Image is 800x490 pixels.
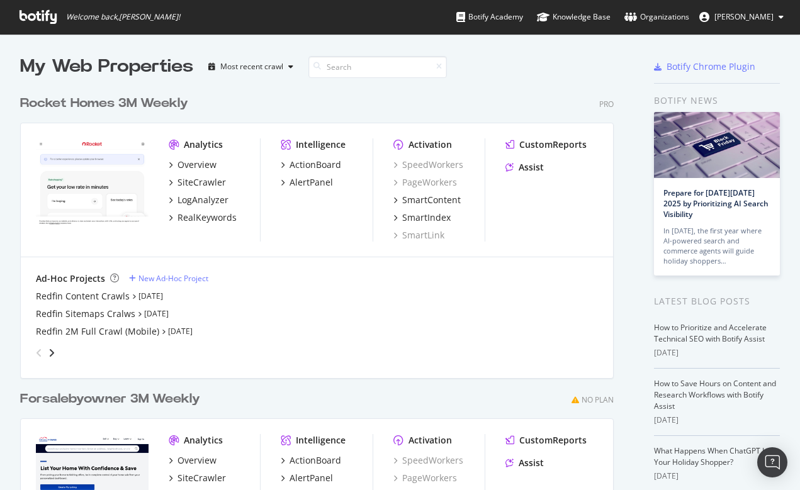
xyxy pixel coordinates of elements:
div: Open Intercom Messenger [757,447,787,477]
div: Ad-Hoc Projects [36,272,105,285]
a: SpeedWorkers [393,159,463,171]
a: Redfin 2M Full Crawl (Mobile) [36,325,159,338]
div: Intelligence [296,434,346,447]
div: Botify Academy [456,11,523,23]
div: Botify news [654,94,780,108]
a: New Ad-Hoc Project [129,273,208,284]
img: www.rocket.com [36,138,149,228]
div: Overview [177,454,217,467]
div: AlertPanel [290,176,333,189]
div: ActionBoard [290,454,341,467]
a: How to Prioritize and Accelerate Technical SEO with Botify Assist [654,322,767,344]
div: angle-left [31,343,47,363]
div: CustomReports [519,434,587,447]
div: [DATE] [654,415,780,426]
div: ActionBoard [290,159,341,171]
a: SmartLink [393,229,444,242]
div: SmartContent [402,194,461,206]
a: ActionBoard [281,454,341,467]
a: SiteCrawler [169,472,226,484]
a: Overview [169,454,217,467]
div: New Ad-Hoc Project [138,273,208,284]
a: [DATE] [144,308,169,319]
input: Search [308,56,447,78]
a: CustomReports [505,434,587,447]
div: Assist [519,161,544,174]
div: [DATE] [654,347,780,359]
div: Assist [519,457,544,469]
div: RealKeywords [177,211,237,224]
div: SiteCrawler [177,176,226,189]
div: AlertPanel [290,472,333,484]
a: SmartIndex [393,211,451,224]
a: Redfin Sitemaps Cralws [36,308,135,320]
a: Assist [505,457,544,469]
div: SmartIndex [402,211,451,224]
div: LogAnalyzer [177,194,228,206]
div: Rocket Homes 3M Weekly [20,94,188,113]
a: Overview [169,159,217,171]
div: Botify Chrome Plugin [667,60,755,73]
div: Analytics [184,138,223,151]
div: Pro [599,99,614,109]
div: Knowledge Base [537,11,611,23]
a: What Happens When ChatGPT Is Your Holiday Shopper? [654,445,768,467]
div: SiteCrawler [177,472,226,484]
a: PageWorkers [393,176,457,189]
div: My Web Properties [20,54,193,79]
a: LogAnalyzer [169,194,228,206]
div: Intelligence [296,138,346,151]
div: Activation [408,138,452,151]
div: CustomReports [519,138,587,151]
a: PageWorkers [393,472,457,484]
a: CustomReports [505,138,587,151]
div: In [DATE], the first year where AI-powered search and commerce agents will guide holiday shoppers… [663,226,770,266]
a: Botify Chrome Plugin [654,60,755,73]
a: Prepare for [DATE][DATE] 2025 by Prioritizing AI Search Visibility [663,187,769,220]
a: How to Save Hours on Content and Research Workflows with Botify Assist [654,378,776,411]
div: angle-right [47,347,56,359]
div: Latest Blog Posts [654,294,780,308]
div: Forsalebyowner 3M Weekly [20,390,200,408]
a: SiteCrawler [169,176,226,189]
button: [PERSON_NAME] [689,7,794,27]
a: ActionBoard [281,159,341,171]
div: No Plan [582,394,614,405]
a: AlertPanel [281,176,333,189]
div: Analytics [184,434,223,447]
span: Norma Moras [714,11,774,22]
a: AlertPanel [281,472,333,484]
a: SmartContent [393,194,461,206]
a: Assist [505,161,544,174]
div: Organizations [624,11,689,23]
div: Most recent crawl [220,63,283,70]
div: Overview [177,159,217,171]
a: [DATE] [138,291,163,301]
img: Prepare for Black Friday 2025 by Prioritizing AI Search Visibility [654,112,780,178]
button: Most recent crawl [203,57,298,77]
a: [DATE] [168,326,193,337]
a: RealKeywords [169,211,237,224]
a: Redfin Content Crawls [36,290,130,303]
a: Forsalebyowner 3M Weekly [20,390,205,408]
div: Activation [408,434,452,447]
span: Welcome back, [PERSON_NAME] ! [66,12,180,22]
a: Rocket Homes 3M Weekly [20,94,193,113]
a: SpeedWorkers [393,454,463,467]
div: [DATE] [654,471,780,482]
